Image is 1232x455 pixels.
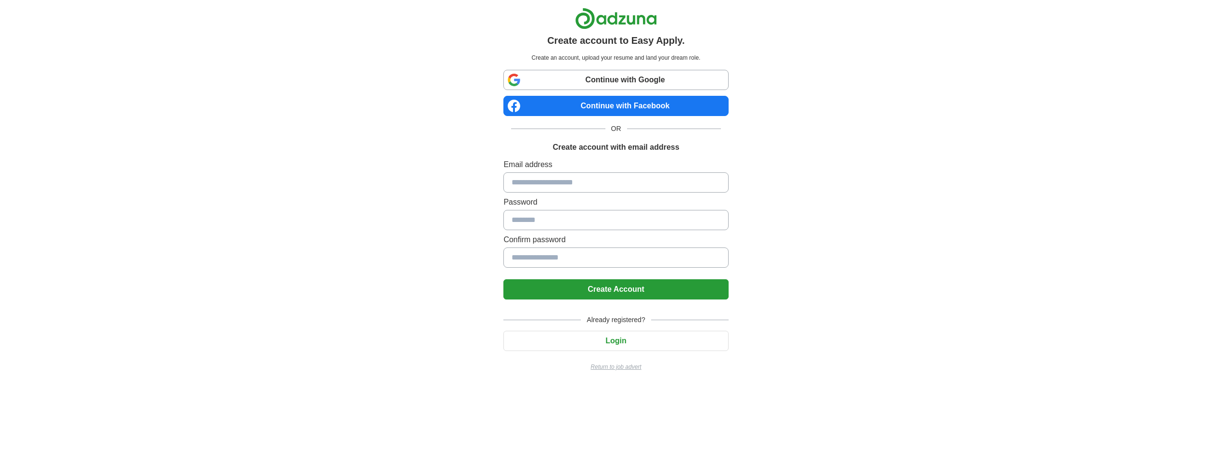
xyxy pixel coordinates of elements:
[503,196,728,208] label: Password
[503,337,728,345] a: Login
[503,279,728,299] button: Create Account
[547,33,685,48] h1: Create account to Easy Apply.
[552,142,679,153] h1: Create account with email address
[503,363,728,371] a: Return to job advert
[503,159,728,170] label: Email address
[581,315,651,325] span: Already registered?
[503,234,728,246] label: Confirm password
[503,96,728,116] a: Continue with Facebook
[503,70,728,90] a: Continue with Google
[605,124,627,134] span: OR
[575,8,657,29] img: Adzuna logo
[505,53,726,62] p: Create an account, upload your resume and land your dream role.
[503,331,728,351] button: Login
